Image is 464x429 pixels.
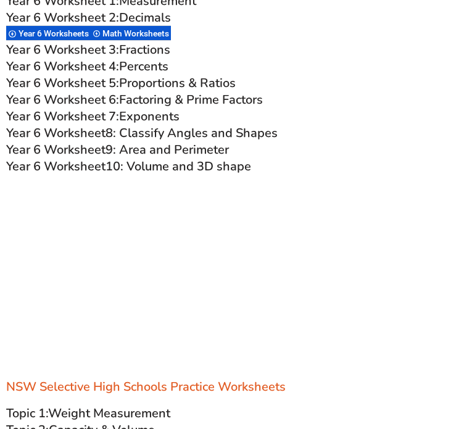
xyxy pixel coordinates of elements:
[6,41,170,58] a: Year 6 Worksheet 3:Fractions
[6,58,168,75] a: Year 6 Worksheet 4:Percents
[6,75,236,91] a: Year 6 Worksheet 5:Proportions & Ratios
[6,25,91,41] div: Year 6 Worksheets
[102,28,173,38] span: Math Worksheets
[119,108,180,125] span: Exponents
[48,405,170,422] span: Weight Measurement
[6,158,106,175] span: Year 6 Worksheet
[6,141,106,158] span: Year 6 Worksheet
[6,91,263,108] a: Year 6 Worksheet 6:Factoring & Prime Factors
[119,41,170,58] span: Fractions
[119,75,236,91] span: Proportions & Ratios
[119,9,171,26] span: Decimals
[6,125,106,141] span: Year 6 Worksheet
[106,158,251,175] span: 10: Volume and 3D shape
[6,108,119,125] span: Year 6 Worksheet 7:
[19,28,93,38] span: Year 6 Worksheets
[6,158,251,175] a: Year 6 Worksheet10: Volume and 3D shape
[119,91,263,108] span: Factoring & Prime Factors
[6,9,119,26] span: Year 6 Worksheet 2:
[106,125,278,141] span: 8: Classify Angles and Shapes
[6,58,119,75] span: Year 6 Worksheet 4:
[6,9,171,26] a: Year 6 Worksheet 2:Decimals
[6,141,229,158] a: Year 6 Worksheet9: Area and Perimeter
[6,75,119,91] span: Year 6 Worksheet 5:
[106,141,229,158] span: 9: Area and Perimeter
[6,108,180,125] a: Year 6 Worksheet 7:Exponents
[402,370,464,429] iframe: Chat Widget
[6,91,119,108] span: Year 6 Worksheet 6:
[6,405,170,422] a: Topic 1:Weight Measurement
[6,405,48,422] span: Topic 1:
[91,25,172,41] div: Math Worksheets
[6,379,458,395] h3: NSW Selective High Schools Practice Worksheets
[6,41,119,58] span: Year 6 Worksheet 3:
[119,58,168,75] span: Percents
[6,125,278,141] a: Year 6 Worksheet8: Classify Angles and Shapes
